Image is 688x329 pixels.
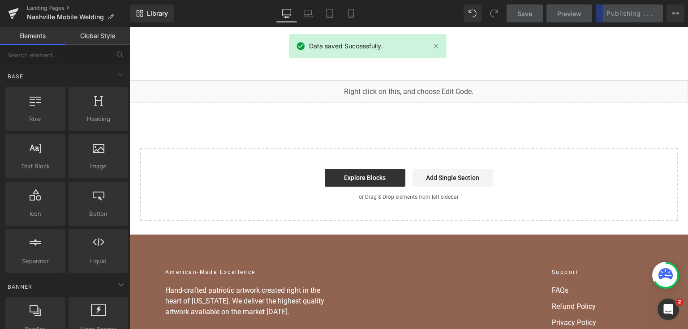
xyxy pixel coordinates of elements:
button: Undo [464,4,482,22]
span: Button [71,209,125,218]
span: Preview [557,9,581,18]
span: Data saved Successfully. [309,41,383,51]
a: Tablet [319,4,340,22]
a: Mobile [340,4,362,22]
a: Preview [546,4,592,22]
button: Redo [485,4,503,22]
a: Explore Blocks [195,142,276,160]
span: Icon [8,209,62,218]
a: Add Single Section [283,142,364,160]
span: Heading [71,114,125,124]
a: Landing Pages [27,4,130,12]
button: More [666,4,684,22]
a: Global Style [65,27,130,45]
a: Privacy Policy [422,291,523,301]
p: or Drag & Drop elements from left sidebar [25,167,534,173]
a: New Library [130,4,174,22]
span: 2 [676,299,683,306]
a: Refund Policy [422,274,523,285]
a: Desktop [276,4,297,22]
span: Base [7,72,24,81]
span: Image [71,162,125,171]
span: Nashville Mobile Welding [27,13,104,21]
a: FAQs [422,258,523,269]
a: Laptop [297,4,319,22]
span: Text Block [8,162,62,171]
iframe: Intercom live chat [658,299,679,320]
p: Hand-crafted patriotic artwork created right in the heart of [US_STATE]. We deliver the highest q... [36,258,206,291]
h2: Support [422,241,523,249]
span: Row [8,114,62,124]
span: Save [517,9,532,18]
h2: American-Made Excellence [36,241,206,249]
span: Liquid [71,256,125,266]
span: Banner [7,282,33,291]
span: Library [147,9,168,17]
span: Separator [8,256,62,266]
